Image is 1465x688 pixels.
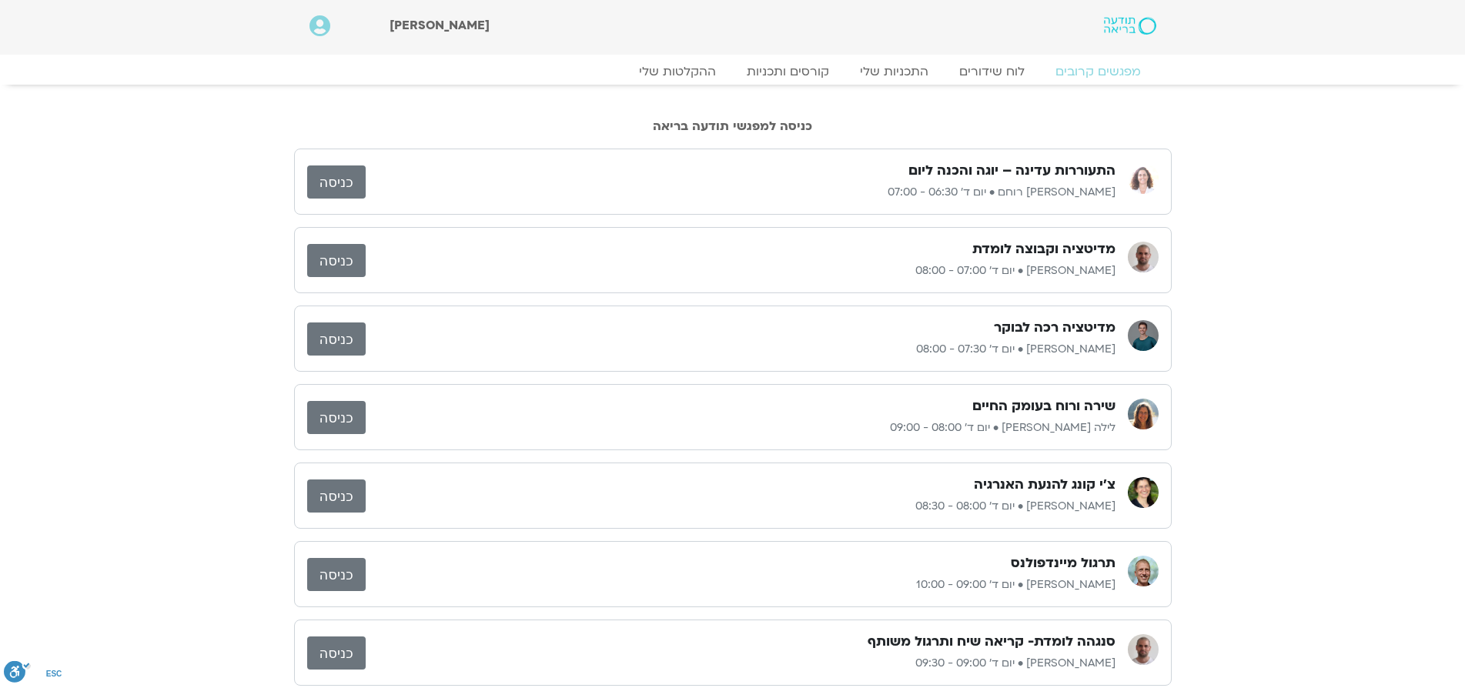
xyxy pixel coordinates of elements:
[1128,634,1159,665] img: דקל קנטי
[307,401,366,434] a: כניסה
[366,262,1115,280] p: [PERSON_NAME] • יום ד׳ 07:00 - 08:00
[1128,242,1159,272] img: דקל קנטי
[972,240,1115,259] h3: מדיטציה וקבוצה לומדת
[624,64,731,79] a: ההקלטות שלי
[366,183,1115,202] p: [PERSON_NAME] רוחם • יום ד׳ 06:30 - 07:00
[944,64,1040,79] a: לוח שידורים
[1128,320,1159,351] img: אורי דאובר
[1128,477,1159,508] img: רונית מלכין
[731,64,845,79] a: קורסים ותכניות
[366,419,1115,437] p: לילה [PERSON_NAME] • יום ד׳ 08:00 - 09:00
[868,633,1115,651] h3: סנגהה לומדת- קריאה שיח ותרגול משותף
[309,64,1156,79] nav: Menu
[307,165,366,199] a: כניסה
[1128,399,1159,429] img: לילה קמחי
[366,340,1115,359] p: [PERSON_NAME] • יום ד׳ 07:30 - 08:00
[307,636,366,670] a: כניסה
[845,64,944,79] a: התכניות שלי
[307,479,366,513] a: כניסה
[390,17,490,34] span: [PERSON_NAME]
[974,476,1115,494] h3: צ'י קונג להנעת האנרגיה
[908,162,1115,180] h3: התעוררות עדינה – יוגה והכנה ליום
[307,322,366,356] a: כניסה
[294,119,1172,133] h2: כניסה למפגשי תודעה בריאה
[1128,556,1159,586] img: ניב אידלמן
[307,558,366,591] a: כניסה
[307,244,366,277] a: כניסה
[1128,163,1159,194] img: אורנה סמלסון רוחם
[366,654,1115,673] p: [PERSON_NAME] • יום ד׳ 09:00 - 09:30
[972,397,1115,416] h3: שירה ורוח בעומק החיים
[1040,64,1156,79] a: מפגשים קרובים
[994,319,1115,337] h3: מדיטציה רכה לבוקר
[366,576,1115,594] p: [PERSON_NAME] • יום ד׳ 09:00 - 10:00
[1011,554,1115,573] h3: תרגול מיינדפולנס
[366,497,1115,516] p: [PERSON_NAME] • יום ד׳ 08:00 - 08:30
